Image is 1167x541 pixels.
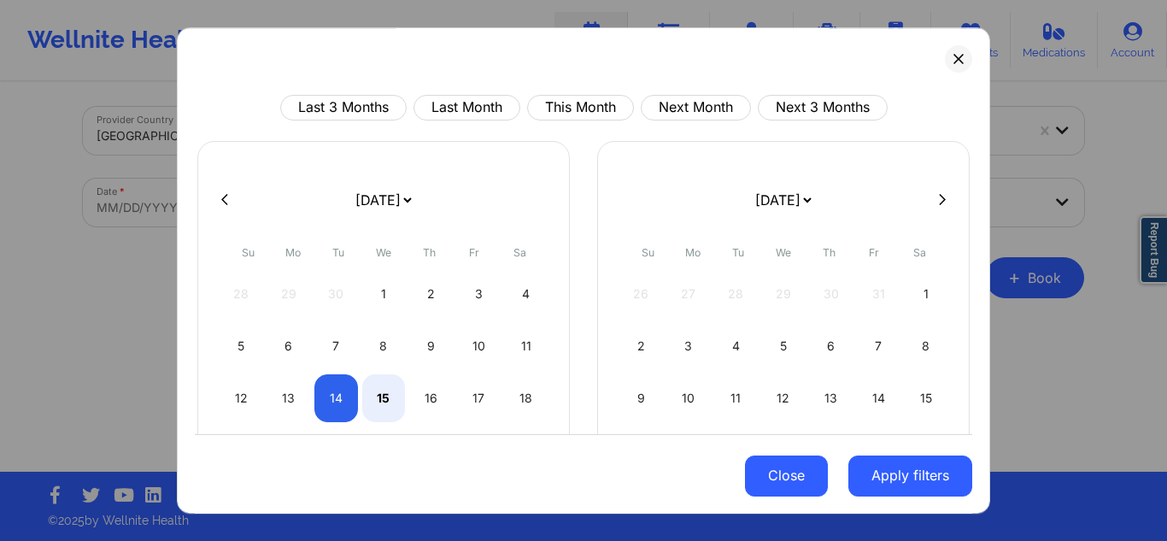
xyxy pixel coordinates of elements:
div: Sat Oct 25 2025 [504,426,548,474]
div: Mon Nov 10 2025 [667,374,711,422]
div: Wed Oct 22 2025 [362,426,406,474]
div: Mon Oct 13 2025 [267,374,311,422]
div: Tue Nov 11 2025 [714,374,758,422]
div: Tue Oct 07 2025 [314,322,358,370]
abbr: Friday [869,246,879,259]
div: Sun Nov 09 2025 [619,374,663,422]
div: Sat Nov 22 2025 [904,426,947,474]
abbr: Friday [469,246,479,259]
div: Tue Nov 04 2025 [714,322,758,370]
div: Thu Oct 02 2025 [409,270,453,318]
abbr: Wednesday [376,246,391,259]
abbr: Saturday [513,246,526,259]
div: Wed Oct 01 2025 [362,270,406,318]
div: Thu Oct 09 2025 [409,322,453,370]
div: Fri Oct 10 2025 [457,322,501,370]
button: Apply filters [848,455,972,496]
div: Sat Nov 15 2025 [904,374,947,422]
abbr: Saturday [913,246,926,259]
abbr: Thursday [823,246,836,259]
div: Fri Oct 24 2025 [457,426,501,474]
div: Sun Nov 16 2025 [619,426,663,474]
div: Wed Oct 15 2025 [362,374,406,422]
div: Mon Nov 17 2025 [667,426,711,474]
div: Thu Nov 13 2025 [809,374,853,422]
abbr: Monday [285,246,301,259]
button: Next 3 Months [758,95,888,121]
div: Sat Nov 01 2025 [904,270,947,318]
div: Mon Oct 06 2025 [267,322,311,370]
div: Fri Oct 03 2025 [457,270,501,318]
abbr: Thursday [423,246,436,259]
div: Wed Nov 19 2025 [762,426,806,474]
abbr: Tuesday [732,246,744,259]
div: Tue Oct 21 2025 [314,426,358,474]
div: Sat Oct 11 2025 [504,322,548,370]
abbr: Monday [685,246,701,259]
div: Sat Oct 18 2025 [504,374,548,422]
div: Wed Oct 08 2025 [362,322,406,370]
button: Last 3 Months [280,95,407,121]
button: Last Month [413,95,520,121]
div: Mon Nov 03 2025 [667,322,711,370]
button: Next Month [641,95,751,121]
div: Sun Oct 12 2025 [220,374,263,422]
div: Fri Nov 21 2025 [857,426,900,474]
button: Close [745,455,828,496]
abbr: Sunday [642,246,654,259]
div: Sun Oct 05 2025 [220,322,263,370]
abbr: Wednesday [776,246,791,259]
div: Fri Nov 07 2025 [857,322,900,370]
div: Sun Nov 02 2025 [619,322,663,370]
div: Sat Nov 08 2025 [904,322,947,370]
div: Thu Nov 20 2025 [809,426,853,474]
div: Thu Nov 06 2025 [809,322,853,370]
div: Thu Oct 23 2025 [409,426,453,474]
div: Tue Oct 14 2025 [314,374,358,422]
abbr: Sunday [242,246,255,259]
div: Wed Nov 05 2025 [762,322,806,370]
button: This Month [527,95,634,121]
div: Thu Oct 16 2025 [409,374,453,422]
div: Sun Oct 19 2025 [220,426,263,474]
div: Mon Oct 20 2025 [267,426,311,474]
div: Sat Oct 04 2025 [504,270,548,318]
div: Fri Oct 17 2025 [457,374,501,422]
div: Fri Nov 14 2025 [857,374,900,422]
div: Tue Nov 18 2025 [714,426,758,474]
div: Wed Nov 12 2025 [762,374,806,422]
abbr: Tuesday [332,246,344,259]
